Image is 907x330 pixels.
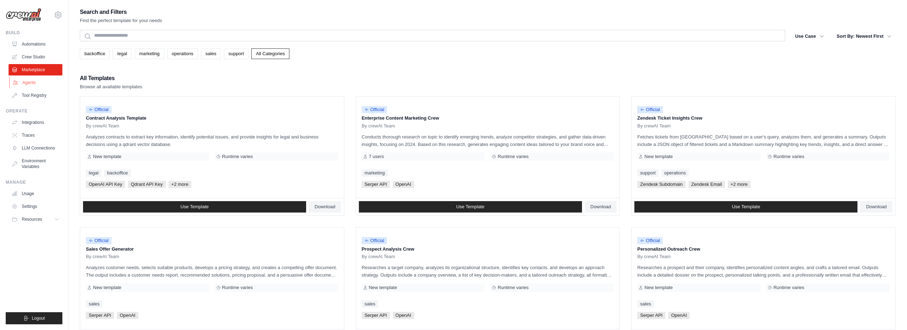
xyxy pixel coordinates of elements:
a: backoffice [104,169,130,177]
div: Build [6,30,62,36]
span: New template [369,285,397,290]
span: Use Template [180,204,208,210]
span: Download [315,204,335,210]
a: marketing [135,48,164,59]
p: Conducts thorough research on topic to identify emerging trends, analyze competitor strategies, a... [362,133,614,148]
span: Runtime varies [498,285,529,290]
span: By crewAI Team [362,123,395,129]
p: Sales Offer Generator [86,246,338,253]
span: Zendesk Subdomain [637,181,685,188]
a: Automations [9,38,62,50]
p: Zendesk Ticket Insights Crew [637,115,890,122]
span: By crewAI Team [637,254,671,260]
span: New template [93,285,121,290]
a: Download [309,201,341,213]
span: New template [644,154,672,159]
span: +2 more [728,181,751,188]
a: Agents [9,77,63,88]
span: Logout [32,315,45,321]
span: Zendesk Email [689,181,725,188]
p: Enterprise Content Marketing Crew [362,115,614,122]
span: Official [637,106,663,113]
a: sales [86,300,102,308]
span: Serper API [86,312,114,319]
a: Marketplace [9,64,62,75]
span: By crewAI Team [86,123,119,129]
span: Runtime varies [773,285,804,290]
span: Official [86,106,112,113]
span: Serper API [637,312,665,319]
span: By crewAI Team [637,123,671,129]
a: Use Template [83,201,306,213]
span: Download [866,204,887,210]
button: Use Case [791,30,828,43]
span: Use Template [456,204,484,210]
p: Personalized Outreach Crew [637,246,890,253]
a: Integrations [9,117,62,128]
p: Contract Analysis Template [86,115,338,122]
p: Researches a target company, analyzes its organizational structure, identifies key contacts, and ... [362,264,614,279]
a: Traces [9,130,62,141]
p: Researches a prospect and their company, identifies personalized content angles, and crafts a tai... [637,264,890,279]
a: legal [113,48,132,59]
span: Runtime varies [222,285,253,290]
p: Browse all available templates [80,83,142,90]
span: Official [362,106,387,113]
a: Crew Studio [9,51,62,63]
span: Runtime varies [773,154,804,159]
button: Logout [6,312,62,324]
a: support [224,48,248,59]
span: Serper API [362,181,390,188]
h2: Search and Filters [80,7,162,17]
a: Tool Registry [9,90,62,101]
span: Qdrant API Key [128,181,166,188]
a: LLM Connections [9,142,62,154]
span: Runtime varies [498,154,529,159]
span: OpenAI [668,312,690,319]
a: Use Template [359,201,582,213]
a: Usage [9,188,62,199]
p: Find the perfect template for your needs [80,17,162,24]
a: legal [86,169,101,177]
a: Settings [9,201,62,212]
p: Fetches tickets from [GEOGRAPHIC_DATA] based on a user's query, analyzes them, and generates a su... [637,133,890,148]
p: Prospect Analysis Crew [362,246,614,253]
a: Download [585,201,617,213]
p: Analyzes contracts to extract key information, identify potential issues, and provide insights fo... [86,133,338,148]
div: Manage [6,179,62,185]
p: Analyzes customer needs, selects suitable products, develops a pricing strategy, and creates a co... [86,264,338,279]
span: Runtime varies [222,154,253,159]
a: Environment Variables [9,155,62,172]
span: By crewAI Team [86,254,119,260]
h2: All Templates [80,73,142,83]
a: Download [860,201,892,213]
span: Resources [22,216,42,222]
a: All Categories [251,48,289,59]
span: By crewAI Team [362,254,395,260]
span: New template [93,154,121,159]
span: OpenAI [117,312,138,319]
span: +2 more [169,181,191,188]
span: OpenAI API Key [86,181,125,188]
span: Official [362,237,387,244]
span: OpenAI [393,181,414,188]
button: Sort By: Newest First [833,30,896,43]
button: Resources [9,214,62,225]
a: sales [362,300,378,308]
a: sales [201,48,221,59]
a: Use Template [634,201,857,213]
span: Download [591,204,611,210]
span: Use Template [732,204,760,210]
img: Logo [6,8,41,22]
a: marketing [362,169,388,177]
span: OpenAI [393,312,414,319]
a: backoffice [80,48,110,59]
span: New template [644,285,672,290]
a: operations [661,169,689,177]
span: Serper API [362,312,390,319]
a: sales [637,300,654,308]
span: Official [86,237,112,244]
div: Operate [6,108,62,114]
a: support [637,169,658,177]
span: 7 users [369,154,384,159]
